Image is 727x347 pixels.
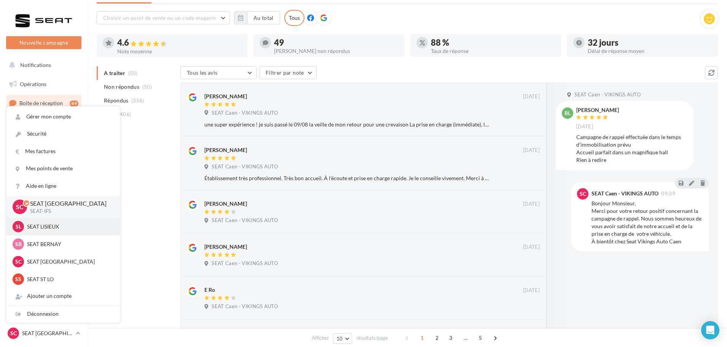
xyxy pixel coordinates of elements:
a: PLV et print personnalisable [5,209,83,232]
button: Notifications [5,57,80,73]
span: [DATE] [523,287,540,294]
div: [PERSON_NAME] [204,93,247,100]
div: Tous [284,10,305,26]
span: Boîte de réception [19,100,63,106]
div: SEAT Caen - VIKINGS AUTO [591,191,658,196]
span: (50) [142,84,152,90]
div: 88 % [431,38,555,47]
a: Campagnes DataOnDemand [5,235,83,257]
span: SEAT Caen - VIKINGS AUTO [212,163,278,170]
span: [DATE] [523,93,540,100]
div: E Ro [204,286,215,294]
div: Ajouter un compte [6,288,120,305]
p: SEAT [GEOGRAPHIC_DATA] [30,199,108,208]
span: Non répondus [104,83,139,91]
span: SC [580,190,586,198]
div: Taux de réponse [431,48,555,54]
span: Notifications [20,62,51,68]
a: Opérations [5,76,83,92]
span: Répondus [104,97,129,104]
a: Gérer mon compte [6,108,120,125]
span: SC [15,258,22,265]
a: Campagnes [5,134,83,150]
span: Tous les avis [187,69,218,76]
button: Tous les avis [180,66,257,79]
a: Boîte de réception49 [5,95,83,111]
span: résultats/page [356,334,388,342]
p: SEAT LISIEUX [27,223,111,230]
button: Au total [247,11,280,24]
span: 2 [431,332,443,344]
span: 10 [336,336,343,342]
div: Bonjour Monsieur, Merci pour votre retour positif concernant la campagne de rappel. Nous sommes h... [591,200,703,245]
span: SEAT Caen - VIKINGS AUTO [212,217,278,224]
a: SC SEAT [GEOGRAPHIC_DATA] [6,326,81,341]
div: [PERSON_NAME] [576,107,619,113]
p: SEAT [GEOGRAPHIC_DATA] [27,258,111,265]
a: Sécurité [6,125,120,142]
div: La réponse a bien été effectuée, un délai peut s’appliquer avant la diffusion. [255,35,472,52]
span: 1 [416,332,428,344]
span: SEAT Caen - VIKINGS AUTO [212,303,278,310]
span: SC [16,203,24,211]
div: Déconnexion [6,305,120,323]
p: SEAT [GEOGRAPHIC_DATA] [22,329,73,337]
div: 49 [70,101,78,107]
span: 3 [445,332,457,344]
a: Mes points de vente [6,160,120,177]
a: Contacts [5,152,83,168]
div: Campagne de rappel effectuée dans le temps d’immobilisation prévu Accueil parfait dans un magnifi... [576,133,687,164]
a: Visibilité en ligne [5,115,83,131]
button: 10 [333,333,352,344]
button: Au total [234,11,280,24]
span: ... [459,332,472,344]
div: [PERSON_NAME] [204,146,247,154]
div: [PERSON_NAME] [204,200,247,208]
span: SEAT Caen - VIKINGS AUTO [574,91,641,98]
a: Calendrier [5,190,83,206]
div: une super expérience ! je suis passé le 09/08 la veille de mon retour pour une crevaison La prise... [204,121,490,128]
span: Opérations [20,81,46,87]
span: 5 [474,332,486,344]
span: Afficher [312,334,329,342]
span: Choisir un point de vente ou un code magasin [103,14,216,21]
span: [DATE] [523,244,540,251]
span: SC [10,329,17,337]
p: SEAT-IFS [30,208,108,215]
div: Établissement très professionnel. Très bon accueil. À l'écoute et prise en charge rapide. Je le c... [204,174,490,182]
span: SL [16,223,21,230]
span: SS [15,275,21,283]
span: [DATE] [523,147,540,154]
div: Note moyenne [117,49,241,54]
span: [DATE] [576,123,593,130]
span: 09:39 [661,191,675,196]
div: 4.6 [117,38,241,47]
span: BL [564,109,571,117]
div: Open Intercom Messenger [701,321,719,339]
button: Nouvelle campagne [6,36,81,49]
div: [PERSON_NAME] [204,243,247,251]
span: (406) [118,111,131,117]
span: SB [15,240,22,248]
button: Choisir un point de vente ou un code magasin [97,11,230,24]
a: Aide en ligne [6,177,120,195]
span: (356) [131,98,144,104]
p: SEAT BERNAY [27,240,111,248]
span: [DATE] [523,201,540,208]
button: Filtrer par note [259,66,317,79]
div: Délai de réponse moyen [588,48,712,54]
span: SEAT Caen - VIKINGS AUTO [212,260,278,267]
p: SEAT ST LO [27,275,111,283]
a: Mes factures [6,143,120,160]
a: Médiathèque [5,171,83,187]
span: SEAT Caen - VIKINGS AUTO [212,110,278,117]
div: 32 jours [588,38,712,47]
